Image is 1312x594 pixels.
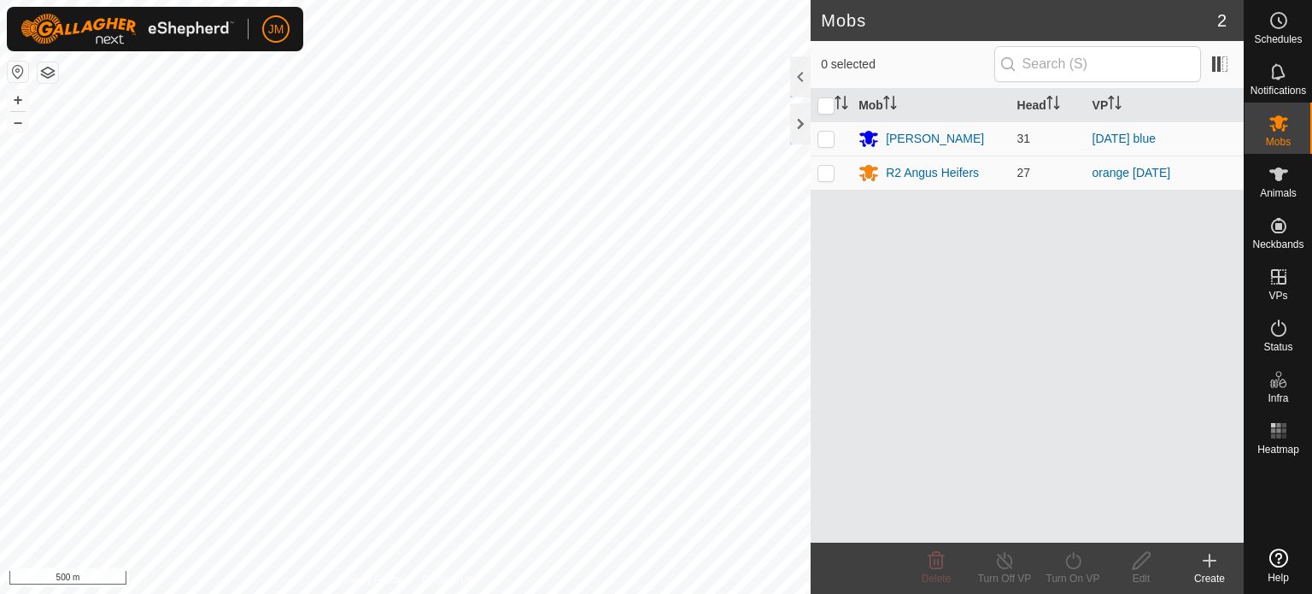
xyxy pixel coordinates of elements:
p-sorticon: Activate to sort [1046,98,1060,112]
div: Create [1175,571,1244,586]
span: 27 [1017,166,1031,179]
span: Help [1268,573,1289,583]
h2: Mobs [821,10,1217,31]
span: 31 [1017,132,1031,145]
span: Status [1263,342,1292,352]
th: Mob [852,89,1010,122]
span: Delete [922,573,952,585]
button: Reset Map [8,62,28,82]
div: Turn Off VP [970,571,1039,586]
span: Infra [1268,393,1288,403]
div: [PERSON_NAME] [886,130,984,148]
th: VP [1086,89,1244,122]
div: R2 Angus Heifers [886,164,979,182]
span: 2 [1217,8,1227,33]
img: Gallagher Logo [20,14,234,44]
a: Contact Us [422,572,472,587]
p-sorticon: Activate to sort [1108,98,1122,112]
button: Map Layers [38,62,58,83]
span: VPs [1268,291,1287,301]
th: Head [1010,89,1086,122]
div: Turn On VP [1039,571,1107,586]
a: Privacy Policy [338,572,402,587]
a: [DATE] blue [1092,132,1156,145]
span: Schedules [1254,34,1302,44]
div: Edit [1107,571,1175,586]
input: Search (S) [994,46,1201,82]
span: Neckbands [1252,239,1303,250]
a: Help [1245,542,1312,590]
span: Notifications [1250,85,1306,96]
button: – [8,112,28,132]
span: 0 selected [821,56,993,74]
a: orange [DATE] [1092,166,1171,179]
span: JM [268,21,284,38]
span: Heatmap [1257,444,1299,455]
p-sorticon: Activate to sort [883,98,897,112]
span: Animals [1260,188,1297,198]
button: + [8,90,28,110]
p-sorticon: Activate to sort [835,98,848,112]
span: Mobs [1266,137,1291,147]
